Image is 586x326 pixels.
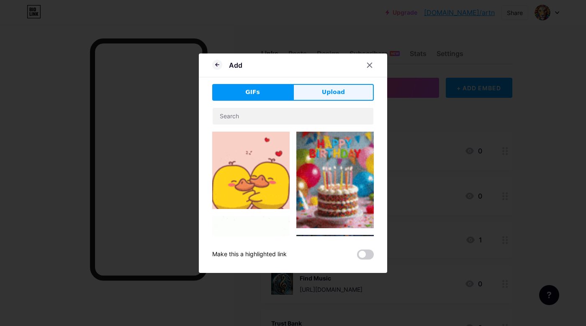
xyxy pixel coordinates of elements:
[296,235,374,312] img: Gihpy
[229,60,242,70] div: Add
[213,108,373,125] input: Search
[212,132,290,209] img: Gihpy
[212,250,287,260] div: Make this a highlighted link
[245,88,260,97] span: GIFs
[322,88,345,97] span: Upload
[212,84,293,101] button: GIFs
[212,216,290,282] img: Gihpy
[296,132,374,228] img: Gihpy
[293,84,374,101] button: Upload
